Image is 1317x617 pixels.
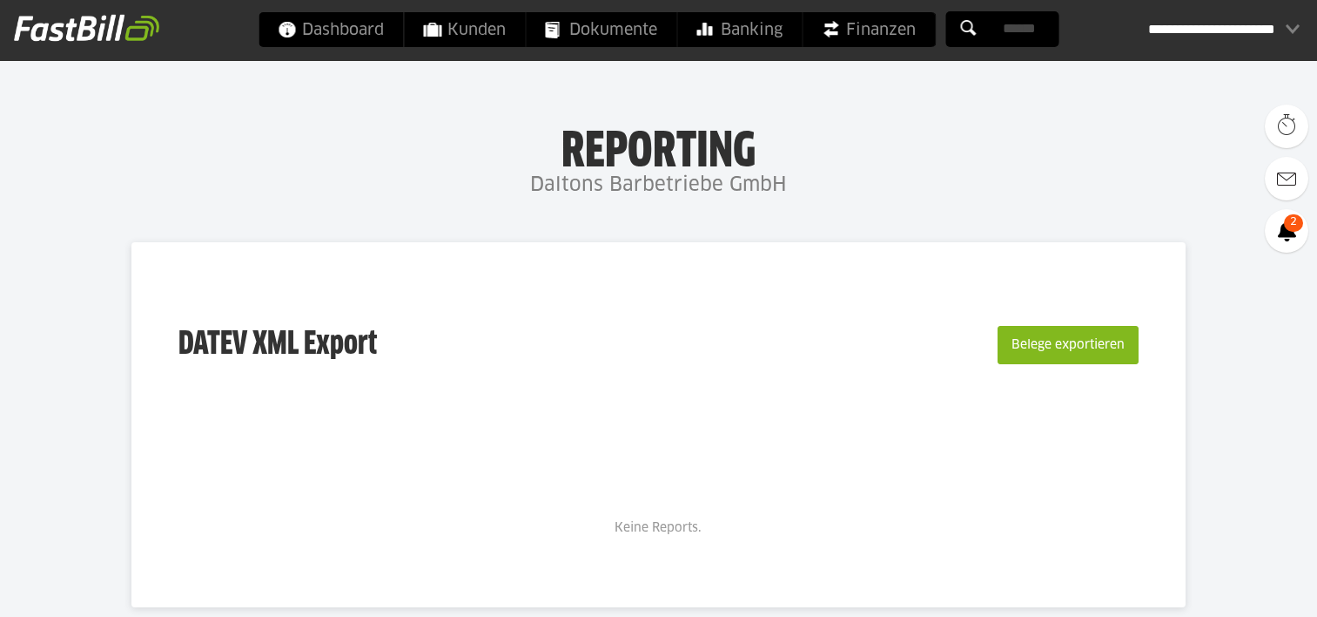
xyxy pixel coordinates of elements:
span: Dashboard [278,12,384,47]
a: Dashboard [259,12,403,47]
h1: Reporting [174,123,1143,168]
span: Finanzen [822,12,916,47]
a: Finanzen [803,12,935,47]
img: fastbill_logo_white.png [14,14,159,42]
a: Kunden [404,12,525,47]
a: 2 [1265,209,1308,253]
h3: DATEV XML Export [178,289,377,401]
span: Kunden [423,12,506,47]
span: Banking [696,12,783,47]
span: Keine Reports. [615,522,702,534]
span: 2 [1284,214,1303,232]
a: Dokumente [526,12,676,47]
iframe: Öffnet ein Widget, in dem Sie weitere Informationen finden [1183,565,1300,608]
span: Dokumente [545,12,657,47]
button: Belege exportieren [998,326,1139,364]
a: Banking [677,12,802,47]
